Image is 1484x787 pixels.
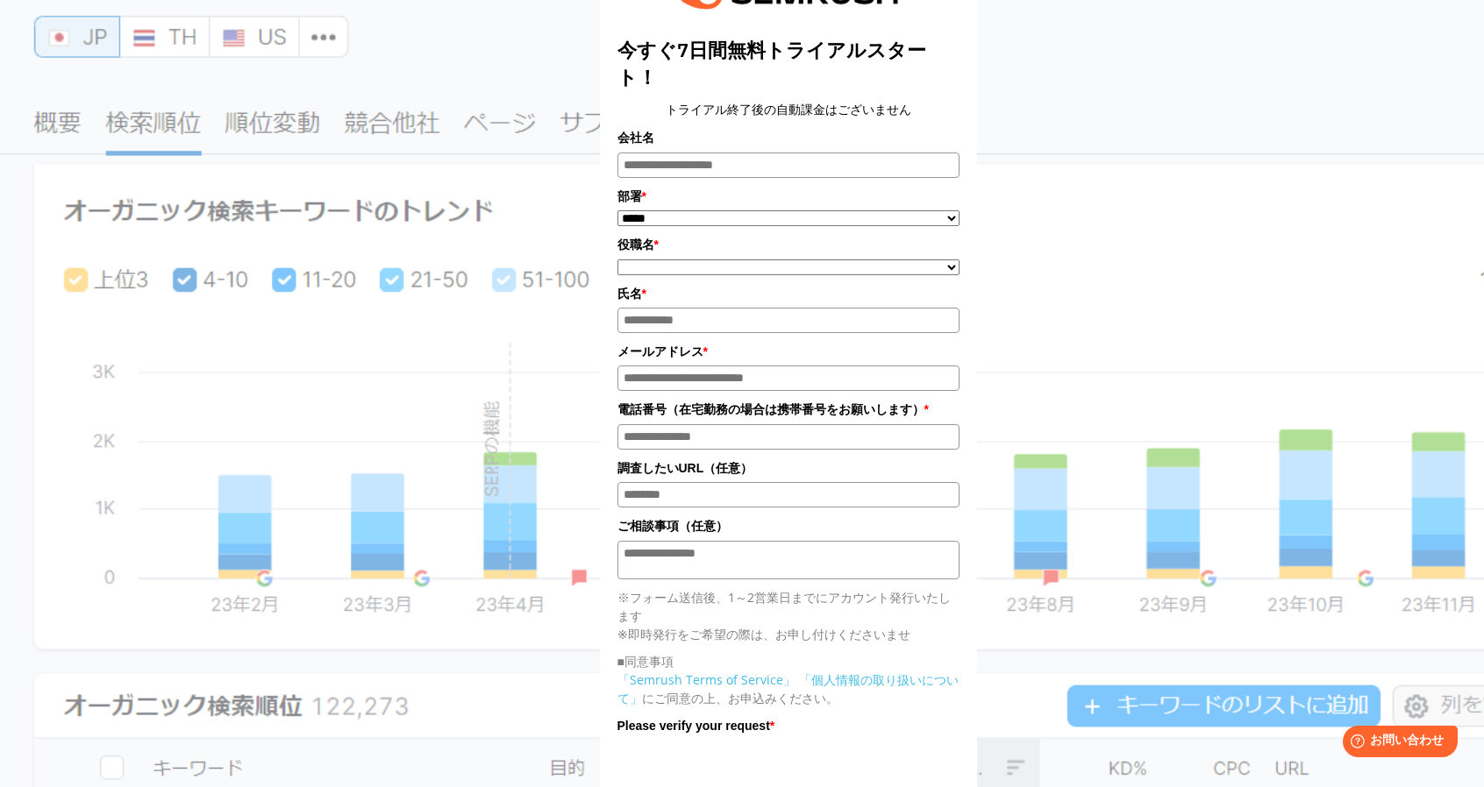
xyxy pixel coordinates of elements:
[617,284,960,303] label: 氏名
[617,37,960,91] title: 今すぐ7日間無料トライアルスタート！
[617,671,796,688] a: 「Semrush Terms of Service」
[617,187,960,206] label: 部署
[617,671,959,706] a: 「個人情報の取り扱いについて」
[617,652,960,670] p: ■同意事項
[617,342,960,361] label: メールアドレス
[617,458,960,478] label: 調査したいURL（任意）
[617,516,960,535] label: ご相談事項（任意）
[617,588,960,643] p: ※フォーム送信後、1～2営業日までにアカウント発行いたします ※即時発行をご希望の際は、お申し付けくださいませ
[617,716,960,735] label: Please verify your request
[617,400,960,419] label: 電話番号（在宅勤務の場合は携帯番号をお願いします）
[617,670,960,707] p: にご同意の上、お申込みください。
[617,100,960,119] center: トライアル終了後の自動課金はございません
[617,235,960,254] label: 役職名
[617,128,960,147] label: 会社名
[1328,719,1465,768] iframe: Help widget launcher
